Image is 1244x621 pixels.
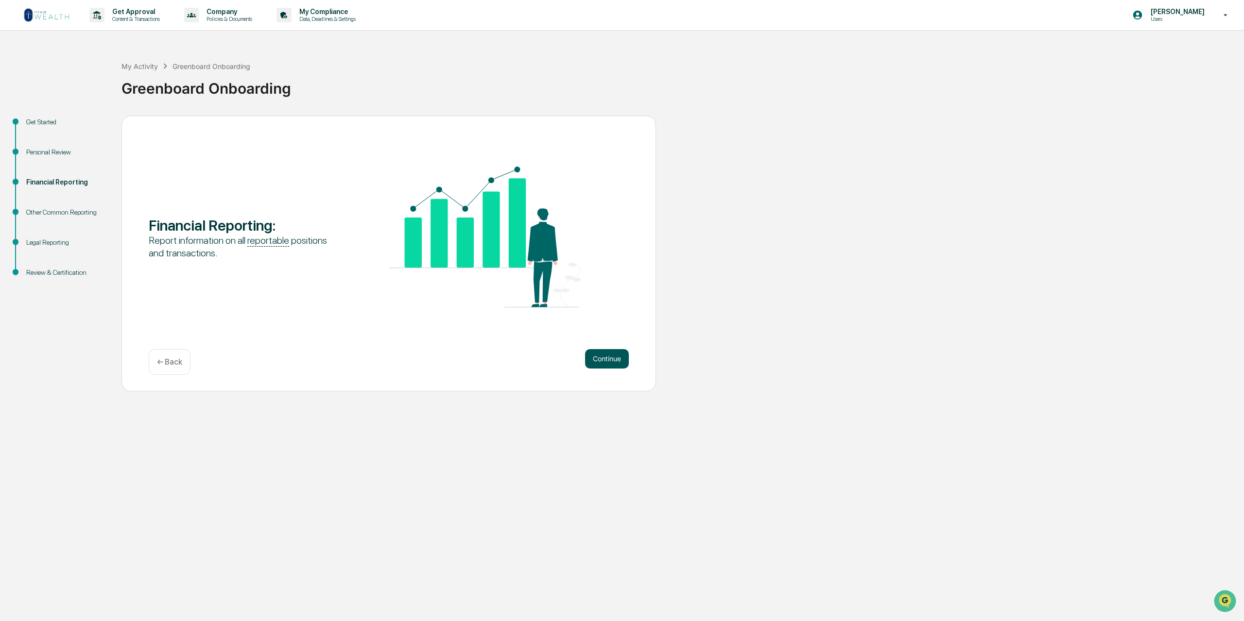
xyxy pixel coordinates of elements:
[10,142,17,150] div: 🔎
[247,235,289,247] u: reportable
[97,165,118,172] span: Pylon
[33,84,123,92] div: We're available if you need us!
[165,77,177,89] button: Start new chat
[104,16,165,22] p: Content & Transactions
[26,237,106,248] div: Legal Reporting
[121,72,1239,97] div: Greenboard Onboarding
[33,74,159,84] div: Start new chat
[292,8,361,16] p: My Compliance
[26,207,106,218] div: Other Common Reporting
[149,234,341,259] div: Report information on all positions and transactions.
[69,164,118,172] a: Powered byPylon
[80,122,121,132] span: Attestations
[199,8,257,16] p: Company
[26,268,106,278] div: Review & Certification
[1143,8,1209,16] p: [PERSON_NAME]
[23,7,70,23] img: logo
[25,44,160,54] input: Clear
[67,118,124,136] a: 🗄️Attestations
[149,217,341,234] div: Financial Reporting :
[10,123,17,131] div: 🖐️
[19,122,63,132] span: Preclearance
[1143,16,1209,22] p: Users
[6,118,67,136] a: 🖐️Preclearance
[1213,589,1239,615] iframe: Open customer support
[26,117,106,127] div: Get Started
[585,349,629,369] button: Continue
[6,137,65,154] a: 🔎Data Lookup
[70,123,78,131] div: 🗄️
[19,141,61,151] span: Data Lookup
[26,147,106,157] div: Personal Review
[157,357,182,367] p: ← Back
[104,8,165,16] p: Get Approval
[10,74,27,92] img: 1746055101610-c473b297-6a78-478c-a979-82029cc54cd1
[292,16,361,22] p: Data, Deadlines & Settings
[121,62,158,70] div: My Activity
[389,167,581,307] img: Financial Reporting
[173,62,250,70] div: Greenboard Onboarding
[199,16,257,22] p: Policies & Documents
[10,20,177,36] p: How can we help?
[26,177,106,187] div: Financial Reporting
